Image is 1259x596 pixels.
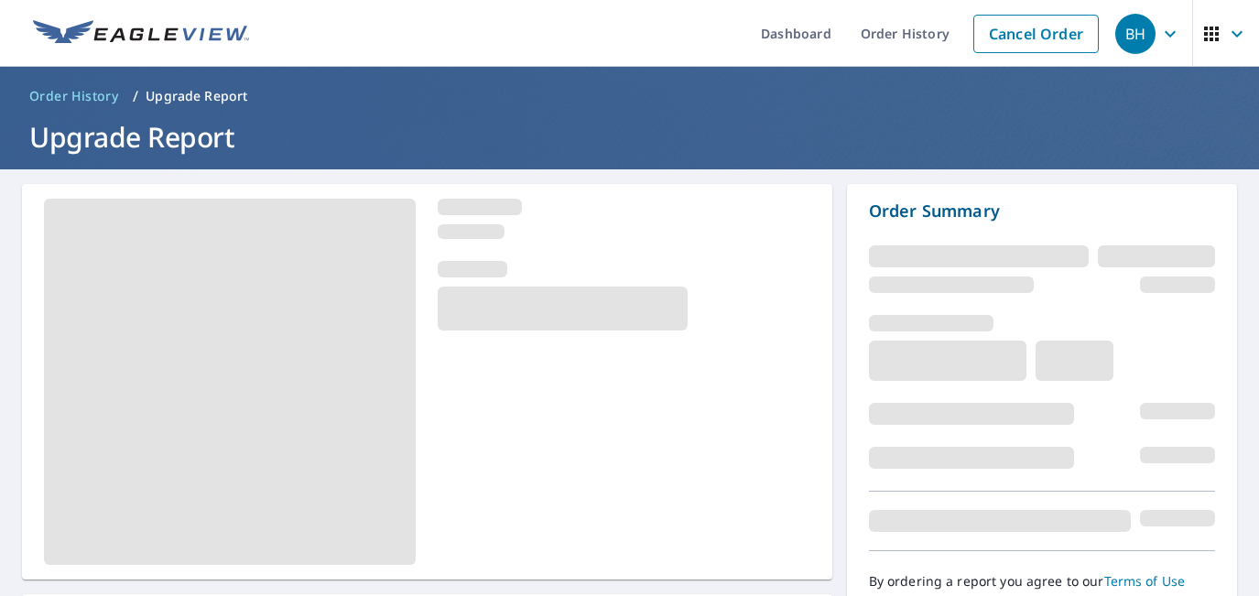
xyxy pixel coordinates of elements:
nav: breadcrumb [22,81,1237,111]
h1: Upgrade Report [22,118,1237,156]
li: / [133,85,138,107]
a: Cancel Order [973,15,1099,53]
p: By ordering a report you agree to our [869,573,1215,590]
a: Terms of Use [1104,572,1186,590]
p: Order Summary [869,199,1215,223]
a: Order History [22,81,125,111]
img: EV Logo [33,20,249,48]
span: Order History [29,87,118,105]
p: Upgrade Report [146,87,247,105]
div: BH [1115,14,1156,54]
